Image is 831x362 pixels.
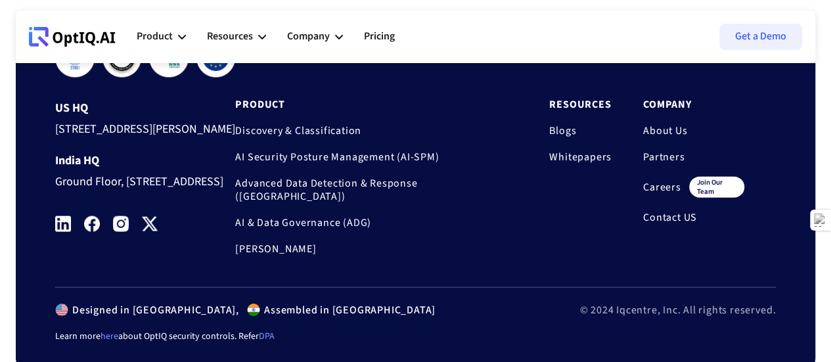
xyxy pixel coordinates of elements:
div: Product [137,17,186,57]
a: Pricing [364,17,395,57]
div: Company [287,17,343,57]
a: Company [643,98,744,111]
a: [PERSON_NAME] [235,242,518,256]
div: Learn more about OptIQ security controls. Refer [55,330,776,343]
a: AI Security Posture Management (AI-SPM) [235,150,518,164]
a: Blogs [549,124,612,137]
a: Advanced Data Detection & Response ([GEOGRAPHIC_DATA]) [235,177,518,203]
a: Partners [643,150,744,164]
a: Discovery & Classification [235,124,518,137]
a: Webflow Homepage [29,17,116,57]
div: US HQ [55,102,235,115]
a: Resources [549,98,612,111]
a: DPA [259,330,275,343]
div: join our team [689,177,744,198]
a: AI & Data Governance (ADG) [235,216,518,229]
a: Whitepapers [549,150,612,164]
div: Company [287,28,330,45]
div: Product [137,28,173,45]
a: Careers [643,181,681,194]
div: Assembled in [GEOGRAPHIC_DATA] [260,304,436,317]
a: Contact US [643,211,744,224]
a: Get a Demo [719,24,802,50]
div: [STREET_ADDRESS][PERSON_NAME] [55,115,235,139]
div: Ground Floor, [STREET_ADDRESS] [55,168,235,192]
a: Product [235,98,518,111]
div: Resources [207,17,266,57]
div: Designed in [GEOGRAPHIC_DATA], [68,304,239,317]
a: About Us [643,124,744,137]
div: Webflow Homepage [29,46,30,47]
div: © 2024 Iqcentre, Inc. All rights reserved. [579,304,776,317]
a: here [101,330,118,343]
div: Resources [207,28,253,45]
div: India HQ [55,154,235,168]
